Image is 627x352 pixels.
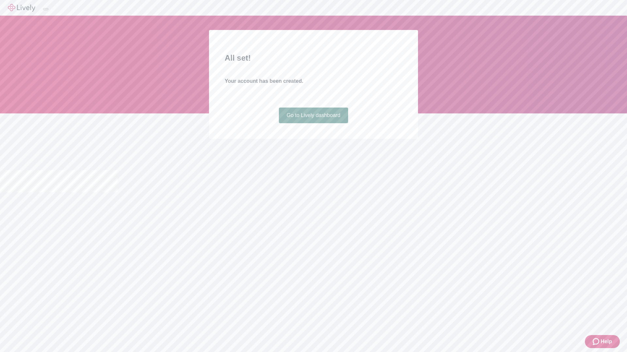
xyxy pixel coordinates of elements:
[593,338,601,345] svg: Zendesk support icon
[225,52,402,64] h2: All set!
[279,108,348,123] a: Go to Lively dashboard
[8,4,35,12] img: Lively
[585,335,620,348] button: Zendesk support iconHelp
[601,338,612,345] span: Help
[43,8,48,10] button: Log out
[225,77,402,85] h4: Your account has been created.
